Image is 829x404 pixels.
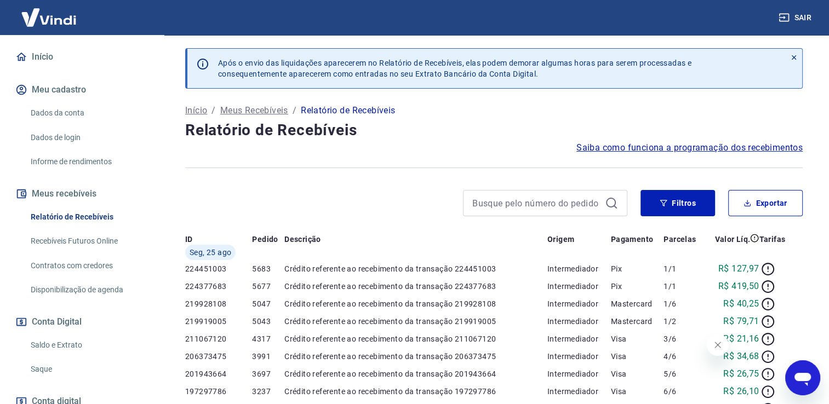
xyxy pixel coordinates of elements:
[547,234,574,245] p: Origem
[252,333,284,344] p: 4317
[284,298,547,309] p: Crédito referente ao recebimento da transação 219928108
[185,333,252,344] p: 211067120
[185,263,252,274] p: 224451003
[284,368,547,379] p: Crédito referente ao recebimento da transação 201943664
[707,334,729,356] iframe: Fechar mensagem
[252,316,284,327] p: 5043
[611,386,664,397] p: Visa
[664,263,704,274] p: 1/1
[714,234,750,245] p: Valor Líq.
[547,368,611,379] p: Intermediador
[13,45,151,69] a: Início
[547,386,611,397] p: Intermediador
[252,281,284,292] p: 5677
[7,8,92,16] span: Olá! Precisa de ajuda?
[26,255,151,277] a: Contratos com credores
[759,234,785,245] p: Tarifas
[26,102,151,124] a: Dados da conta
[284,386,547,397] p: Crédito referente ao recebimento da transação 197297786
[611,281,664,292] p: Pix
[26,206,151,228] a: Relatório de Recebíveis
[664,316,704,327] p: 1/2
[284,333,547,344] p: Crédito referente ao recebimento da transação 211067120
[13,182,151,206] button: Meus recebíveis
[218,57,691,79] p: Após o envio das liquidações aparecerem no Relatório de Recebíveis, elas podem demorar algumas ho...
[13,1,84,34] img: Vindi
[185,351,252,362] p: 206373475
[611,234,654,245] p: Pagamento
[284,351,547,362] p: Crédito referente ao recebimento da transação 206373475
[185,386,252,397] p: 197297786
[664,368,704,379] p: 5/6
[284,234,321,245] p: Descrição
[252,386,284,397] p: 3237
[252,298,284,309] p: 5047
[26,230,151,252] a: Recebíveis Futuros Online
[728,190,803,216] button: Exportar
[611,316,664,327] p: Mastercard
[785,360,820,395] iframe: Botão para abrir a janela de mensagens
[284,263,547,274] p: Crédito referente ao recebimento da transação 224451003
[611,351,664,362] p: Visa
[252,263,284,274] p: 5683
[611,333,664,344] p: Visa
[252,351,284,362] p: 3991
[576,141,803,154] a: Saiba como funciona a programação dos recebimentos
[13,310,151,334] button: Conta Digital
[664,333,704,344] p: 3/6
[301,104,395,117] p: Relatório de Recebíveis
[26,334,151,356] a: Saldo e Extrato
[723,297,759,310] p: R$ 40,25
[284,281,547,292] p: Crédito referente ao recebimento da transação 224377683
[664,281,704,292] p: 1/1
[26,126,151,149] a: Dados de login
[185,298,252,309] p: 219928108
[776,8,816,28] button: Sair
[185,281,252,292] p: 224377683
[211,104,215,117] p: /
[664,386,704,397] p: 6/6
[718,262,759,275] p: R$ 127,97
[185,119,803,141] h4: Relatório de Recebíveis
[185,316,252,327] p: 219919005
[190,247,231,258] span: Seg, 25 ago
[284,316,547,327] p: Crédito referente ao recebimento da transação 219919005
[611,298,664,309] p: Mastercard
[723,315,759,328] p: R$ 79,71
[664,234,696,245] p: Parcelas
[611,263,664,274] p: Pix
[26,358,151,380] a: Saque
[664,298,704,309] p: 1/6
[185,368,252,379] p: 201943664
[13,78,151,102] button: Meu cadastro
[220,104,288,117] a: Meus Recebíveis
[641,190,715,216] button: Filtros
[664,351,704,362] p: 4/6
[723,385,759,398] p: R$ 26,10
[472,195,601,211] input: Busque pelo número do pedido
[547,298,611,309] p: Intermediador
[26,151,151,173] a: Informe de rendimentos
[611,368,664,379] p: Visa
[547,281,611,292] p: Intermediador
[718,280,759,293] p: R$ 419,50
[547,263,611,274] p: Intermediador
[26,279,151,301] a: Disponibilização de agenda
[547,316,611,327] p: Intermediador
[185,234,193,245] p: ID
[723,367,759,380] p: R$ 26,75
[185,104,207,117] a: Início
[547,351,611,362] p: Intermediador
[252,234,278,245] p: Pedido
[723,350,759,363] p: R$ 34,68
[547,333,611,344] p: Intermediador
[252,368,284,379] p: 3697
[293,104,296,117] p: /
